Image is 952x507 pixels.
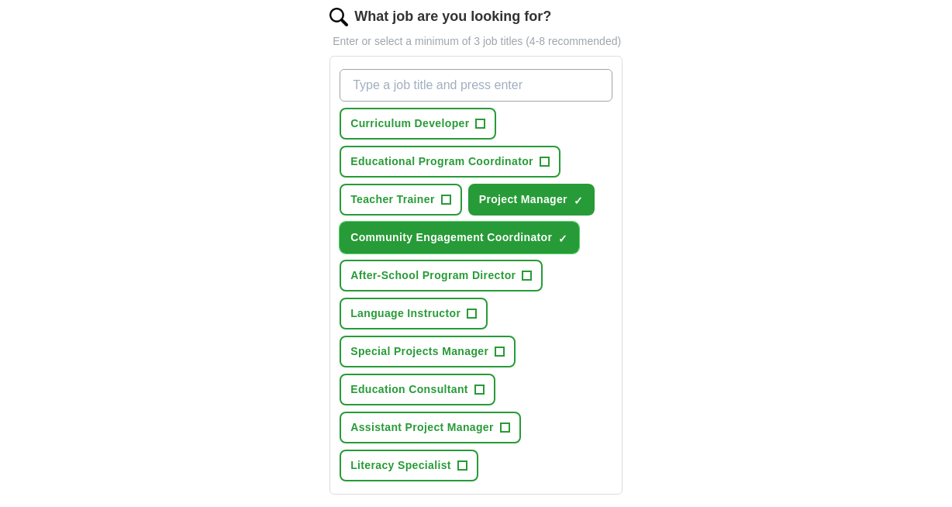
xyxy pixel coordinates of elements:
[350,381,468,398] span: Education Consultant
[350,343,488,360] span: Special Projects Manager
[340,69,612,102] input: Type a job title and press enter
[350,116,469,132] span: Curriculum Developer
[468,184,595,216] button: Project Manager✓
[350,457,451,474] span: Literacy Specialist
[479,191,567,208] span: Project Manager
[340,108,496,140] button: Curriculum Developer
[350,191,435,208] span: Teacher Trainer
[340,260,543,291] button: After-School Program Director
[340,298,488,329] button: Language Instructor
[354,6,551,27] label: What job are you looking for?
[340,412,521,443] button: Assistant Project Manager
[350,267,516,284] span: After-School Program Director
[340,450,478,481] button: Literacy Specialist
[350,153,533,170] span: Educational Program Coordinator
[340,374,495,405] button: Education Consultant
[329,8,348,26] img: search.png
[350,305,460,322] span: Language Instructor
[340,336,516,367] button: Special Projects Manager
[340,222,579,253] button: Community Engagement Coordinator✓
[558,233,567,245] span: ✓
[340,184,462,216] button: Teacher Trainer
[350,229,552,246] span: Community Engagement Coordinator
[329,33,623,50] p: Enter or select a minimum of 3 job titles (4-8 recommended)
[574,195,583,207] span: ✓
[340,146,561,178] button: Educational Program Coordinator
[350,419,494,436] span: Assistant Project Manager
